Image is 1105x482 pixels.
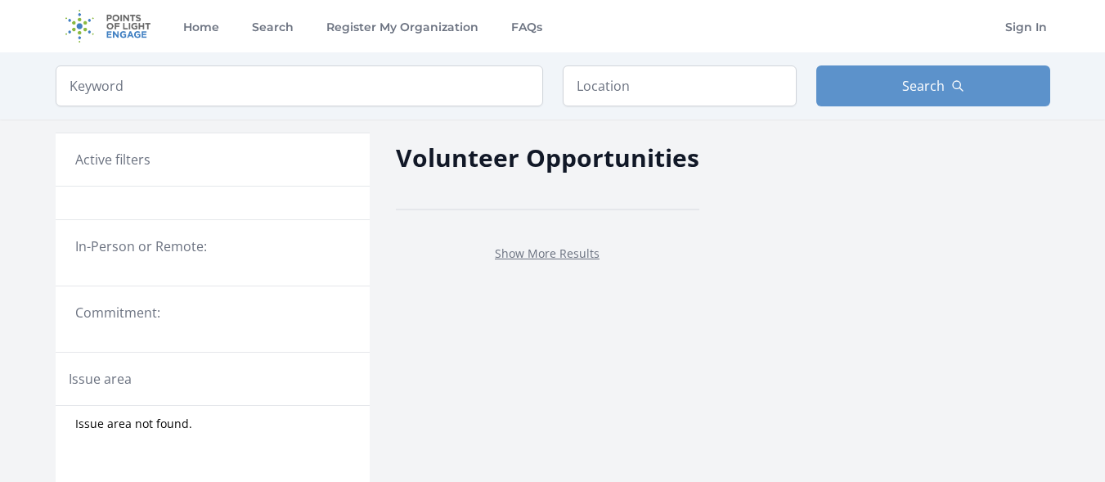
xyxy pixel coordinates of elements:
legend: In-Person or Remote: [75,236,350,256]
button: Search [816,65,1050,106]
legend: Issue area [69,369,132,389]
legend: Commitment: [75,303,350,322]
span: Issue area not found. [75,416,192,432]
input: Keyword [56,65,543,106]
span: Search [902,76,945,96]
a: Show More Results [495,246,600,261]
input: Location [563,65,797,106]
h2: Volunteer Opportunities [396,139,699,176]
h3: Active filters [75,150,150,169]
